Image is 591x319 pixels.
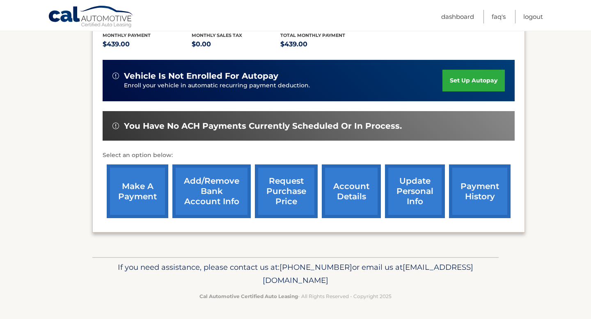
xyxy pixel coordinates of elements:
[192,39,281,50] p: $0.00
[385,164,445,218] a: update personal info
[263,262,473,285] span: [EMAIL_ADDRESS][DOMAIN_NAME]
[112,123,119,129] img: alert-white.svg
[492,10,506,23] a: FAQ's
[124,81,442,90] p: Enroll your vehicle in automatic recurring payment deduction.
[441,10,474,23] a: Dashboard
[48,5,134,29] a: Cal Automotive
[279,262,352,272] span: [PHONE_NUMBER]
[124,71,278,81] span: vehicle is not enrolled for autopay
[255,164,318,218] a: request purchase price
[107,164,168,218] a: make a payment
[98,292,493,301] p: - All Rights Reserved - Copyright 2025
[172,164,251,218] a: Add/Remove bank account info
[442,70,505,91] a: set up autopay
[103,150,515,160] p: Select an option below:
[103,39,192,50] p: $439.00
[523,10,543,23] a: Logout
[280,32,345,38] span: Total Monthly Payment
[103,32,151,38] span: Monthly Payment
[199,293,298,299] strong: Cal Automotive Certified Auto Leasing
[280,39,369,50] p: $439.00
[322,164,381,218] a: account details
[449,164,511,218] a: payment history
[124,121,402,131] span: You have no ACH payments currently scheduled or in process.
[192,32,242,38] span: Monthly sales Tax
[98,261,493,287] p: If you need assistance, please contact us at: or email us at
[112,73,119,79] img: alert-white.svg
